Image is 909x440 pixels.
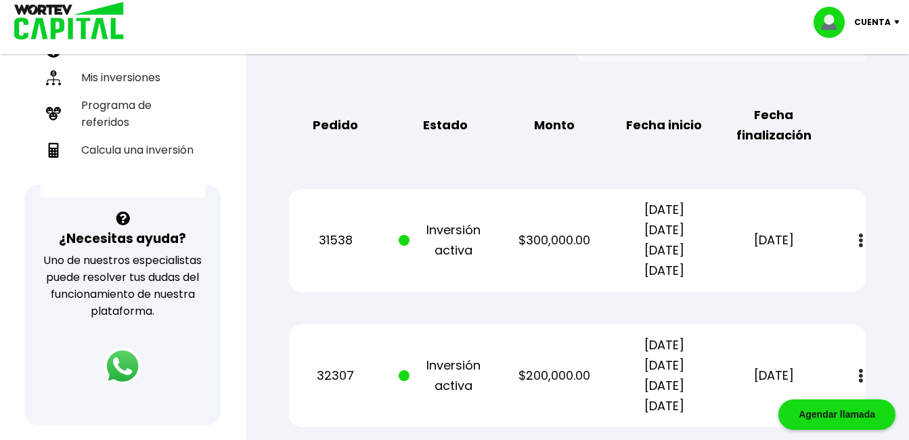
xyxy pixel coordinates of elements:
img: recomiendanos-icon.9b8e9327.svg [46,106,61,121]
p: 32307 [289,366,381,386]
h3: ¿Necesitas ayuda? [59,229,186,248]
p: [DATE] [DATE] [DATE] [DATE] [618,200,710,281]
div: Agendar llamada [778,399,895,430]
p: Uno de nuestros especialistas puede resolver tus dudas del funcionamiento de nuestra plataforma. [42,252,203,320]
p: [DATE] [DATE] [DATE] [DATE] [618,335,710,416]
img: logos_whatsapp-icon.242b2217.svg [104,347,141,385]
p: Inversión activa [399,355,491,396]
p: $200,000.00 [508,366,600,386]
a: Mis inversiones [41,64,205,91]
a: Calcula una inversión [41,136,205,164]
p: [DATE] [728,366,820,386]
p: [DATE] [728,230,820,250]
img: profile-image [814,7,854,38]
b: Fecha finalización [728,105,820,146]
img: icon-down [891,20,909,24]
img: inversiones-icon.6695dc30.svg [46,70,61,85]
b: Fecha inicio [626,115,702,135]
p: $300,000.00 [508,230,600,250]
b: Pedido [313,115,358,135]
p: Cuenta [854,12,891,32]
b: Estado [423,115,468,135]
p: Inversión activa [399,220,491,261]
a: Programa de referidos [41,91,205,136]
b: Monto [534,115,575,135]
p: 31538 [289,230,381,250]
img: calculadora-icon.17d418c4.svg [46,143,61,158]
